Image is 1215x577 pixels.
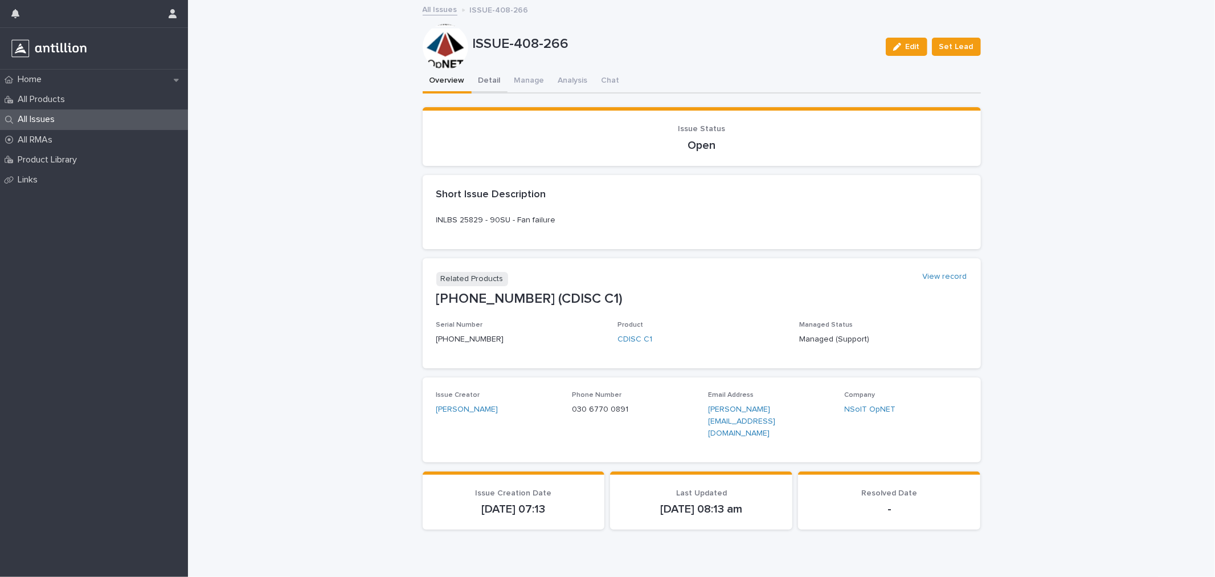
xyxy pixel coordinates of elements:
[906,43,920,51] span: Edit
[436,291,967,307] p: [PHONE_NUMBER] (CDISC C1)
[436,334,604,346] p: [PHONE_NUMBER]
[436,272,508,286] p: Related Products
[13,174,47,185] p: Links
[939,41,973,52] span: Set Lead
[932,38,981,56] button: Set Lead
[423,2,457,15] a: All Issues
[676,489,727,497] span: Last Updated
[473,36,877,52] p: ISSUE-408-266
[845,404,896,416] a: NSoIT OpNET
[886,38,927,56] button: Edit
[624,502,779,516] p: [DATE] 08:13 am
[709,392,754,399] span: Email Address
[13,114,64,125] p: All Issues
[617,334,652,346] a: CDISC C1
[678,125,725,133] span: Issue Status
[812,502,967,516] p: -
[472,70,508,94] button: Detail
[617,322,643,328] span: Product
[436,189,546,201] h2: Short Issue Description
[845,392,876,399] span: Company
[799,322,853,328] span: Managed Status
[436,392,480,399] span: Issue Creator
[595,70,627,94] button: Chat
[436,139,967,152] p: Open
[13,135,62,145] p: All RMAs
[572,392,622,399] span: Phone Number
[436,322,483,328] span: Serial Number
[436,502,591,516] p: [DATE] 07:13
[475,489,551,497] span: Issue Creation Date
[13,74,51,85] p: Home
[436,214,967,226] p: INLBS 25829 - 90SU - Fan failure
[9,37,89,60] img: r3a3Z93SSpeN6cOOTyqw
[709,405,776,437] a: [PERSON_NAME][EMAIL_ADDRESS][DOMAIN_NAME]
[13,155,86,165] p: Product Library
[436,404,498,416] a: [PERSON_NAME]
[923,272,967,282] a: View record
[551,70,595,94] button: Analysis
[13,94,74,105] p: All Products
[423,70,472,94] button: Overview
[799,334,967,346] p: Managed (Support)
[861,489,917,497] span: Resolved Date
[572,404,695,416] p: 030 6770 0891
[508,70,551,94] button: Manage
[470,3,529,15] p: ISSUE-408-266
